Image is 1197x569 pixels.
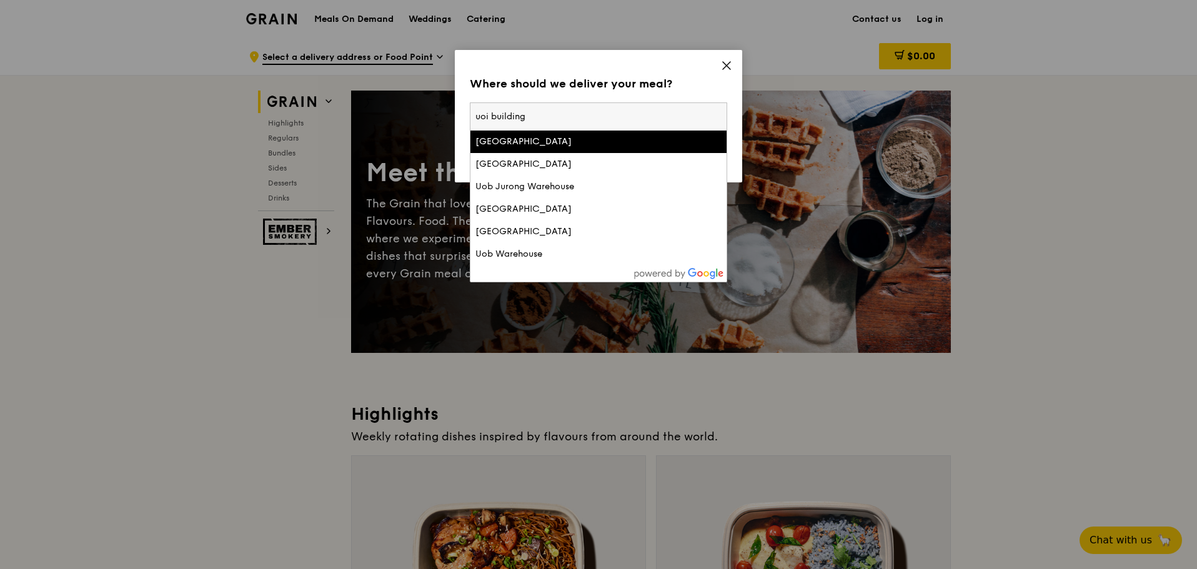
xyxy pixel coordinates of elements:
[634,268,724,279] img: powered-by-google.60e8a832.png
[475,181,660,193] div: Uob Jurong Warehouse
[475,248,660,260] div: Uob Warehouse
[475,203,660,215] div: [GEOGRAPHIC_DATA]
[475,225,660,238] div: [GEOGRAPHIC_DATA]
[475,158,660,171] div: [GEOGRAPHIC_DATA]
[470,75,727,92] div: Where should we deliver your meal?
[475,136,660,148] div: [GEOGRAPHIC_DATA]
